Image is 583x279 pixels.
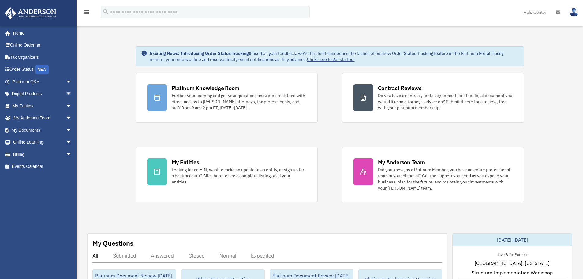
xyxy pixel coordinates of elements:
div: Platinum Knowledge Room [172,84,240,92]
div: Do you have a contract, rental agreement, or other legal document you would like an attorney's ad... [378,92,513,111]
a: Online Ordering [4,39,81,51]
a: Order StatusNEW [4,63,81,76]
span: arrow_drop_down [66,112,78,125]
div: Submitted [113,253,136,259]
span: arrow_drop_down [66,124,78,137]
a: My Entities Looking for an EIN, want to make an update to an entity, or sign up for a bank accoun... [136,147,318,202]
a: My Anderson Teamarrow_drop_down [4,112,81,124]
span: arrow_drop_down [66,76,78,88]
a: My Documentsarrow_drop_down [4,124,81,136]
div: Live & In-Person [493,251,532,257]
div: Normal [219,253,236,259]
span: Structure Implementation Workshop [472,269,553,276]
div: NEW [35,65,49,74]
div: Based on your feedback, we're thrilled to announce the launch of our new Order Status Tracking fe... [150,50,519,62]
i: menu [83,9,90,16]
a: Home [4,27,78,39]
a: Billingarrow_drop_down [4,148,81,160]
strong: Exciting News: Introducing Order Status Tracking! [150,51,250,56]
a: Events Calendar [4,160,81,173]
div: Contract Reviews [378,84,422,92]
div: Further your learning and get your questions answered real-time with direct access to [PERSON_NAM... [172,92,306,111]
div: Did you know, as a Platinum Member, you have an entire professional team at your disposal? Get th... [378,167,513,191]
div: Expedited [251,253,274,259]
span: arrow_drop_down [66,88,78,100]
div: All [92,253,98,259]
a: Platinum Knowledge Room Further your learning and get your questions answered real-time with dire... [136,73,318,123]
span: arrow_drop_down [66,136,78,149]
div: Answered [151,253,174,259]
i: search [102,8,109,15]
a: My Anderson Team Did you know, as a Platinum Member, you have an entire professional team at your... [342,147,524,202]
a: Tax Organizers [4,51,81,63]
a: Click Here to get started! [307,57,355,62]
div: Closed [189,253,205,259]
span: arrow_drop_down [66,148,78,161]
a: Platinum Q&Aarrow_drop_down [4,76,81,88]
a: Contract Reviews Do you have a contract, rental agreement, or other legal document you would like... [342,73,524,123]
img: Anderson Advisors Platinum Portal [3,7,58,19]
a: Online Learningarrow_drop_down [4,136,81,149]
div: My Entities [172,158,199,166]
div: My Questions [92,239,133,248]
img: User Pic [569,8,578,17]
span: [GEOGRAPHIC_DATA], [US_STATE] [475,259,550,267]
a: Digital Productsarrow_drop_down [4,88,81,100]
div: Looking for an EIN, want to make an update to an entity, or sign up for a bank account? Click her... [172,167,306,185]
div: My Anderson Team [378,158,425,166]
div: [DATE]-[DATE] [453,234,572,246]
span: arrow_drop_down [66,100,78,112]
a: My Entitiesarrow_drop_down [4,100,81,112]
a: menu [83,11,90,16]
